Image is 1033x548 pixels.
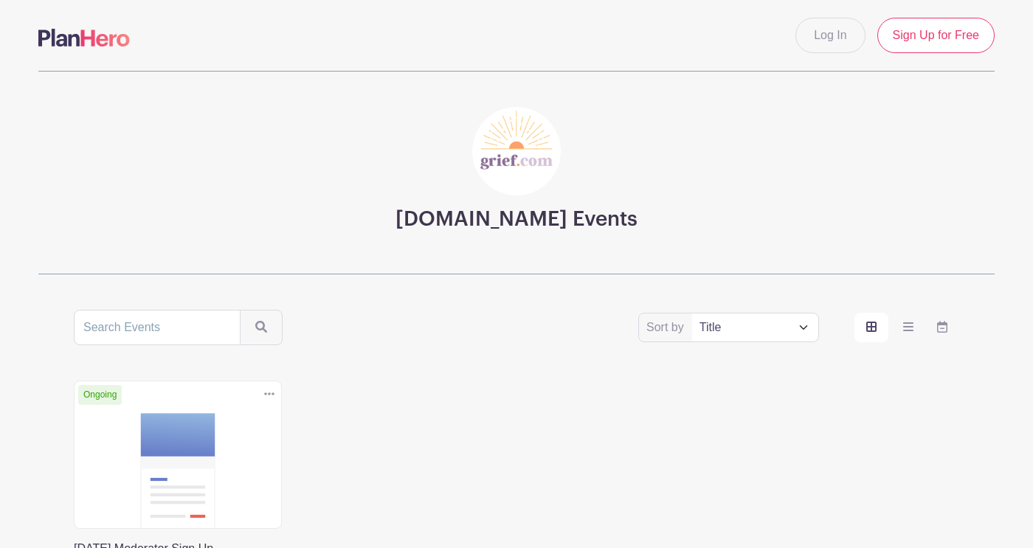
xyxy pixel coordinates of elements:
img: grief-logo-planhero.png [472,107,561,195]
label: Sort by [646,319,688,336]
a: Log In [795,18,865,53]
a: Sign Up for Free [877,18,995,53]
img: logo-507f7623f17ff9eddc593b1ce0a138ce2505c220e1c5a4e2b4648c50719b7d32.svg [38,29,130,46]
input: Search Events [74,310,241,345]
h3: [DOMAIN_NAME] Events [395,207,638,232]
div: order and view [854,313,959,342]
